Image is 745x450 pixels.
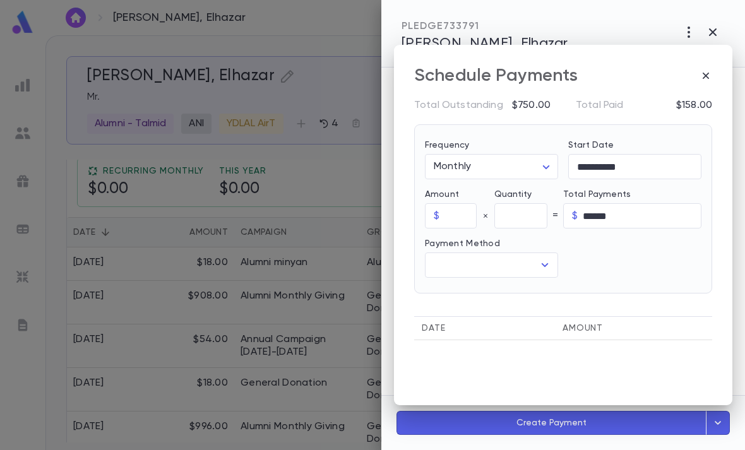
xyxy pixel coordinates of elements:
p: Payment Method [425,239,558,249]
span: Date [422,324,445,333]
p: Total Paid [576,99,624,112]
label: Frequency [425,140,469,150]
label: Start Date [568,140,701,150]
label: Quantity [494,189,564,199]
div: Schedule Payments [414,65,578,86]
input: Choose date, selected date is Oct 11, 2025 [568,155,701,179]
button: Open [536,256,554,274]
p: Total Outstanding [414,99,503,112]
p: = [552,210,558,222]
p: $158.00 [676,99,712,112]
p: $ [434,210,439,222]
span: Monthly [434,162,471,172]
label: Amount [425,189,494,199]
span: Amount [563,324,603,333]
div: Monthly [425,155,558,179]
p: $750.00 [512,99,551,112]
label: Total Payments [563,189,701,199]
p: $ [572,210,578,222]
